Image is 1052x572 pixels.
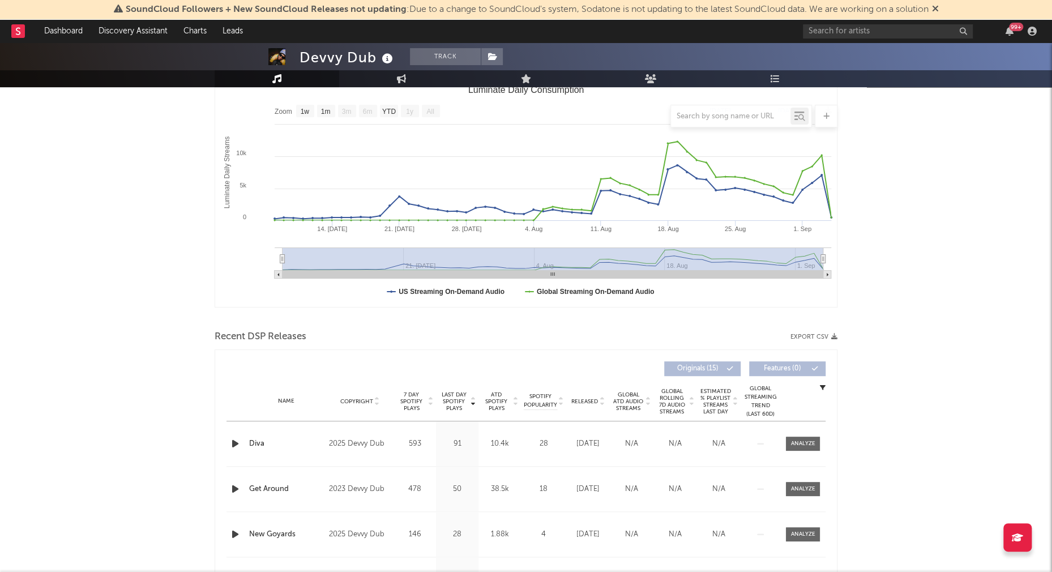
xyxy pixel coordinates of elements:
div: N/A [700,529,738,540]
div: 2025 Devvy Dub [329,437,391,451]
a: Discovery Assistant [91,20,176,42]
text: 11. Aug [591,225,611,232]
div: N/A [656,438,694,450]
span: : Due to a change to SoundCloud's system, Sodatone is not updating to the latest SoundCloud data.... [126,5,929,14]
span: Global ATD Audio Streams [613,391,644,412]
text: Luminate Daily Consumption [468,85,584,95]
span: Last Day Spotify Plays [439,391,469,412]
div: 18 [524,484,563,495]
div: 28 [524,438,563,450]
div: 1.88k [481,529,518,540]
div: N/A [700,438,738,450]
a: Get Around [249,484,323,495]
svg: Luminate Daily Consumption [215,80,837,307]
div: Global Streaming Trend (Last 60D) [743,385,777,419]
div: 593 [396,438,433,450]
div: 38.5k [481,484,518,495]
text: 14. [DATE] [317,225,347,232]
div: 2025 Devvy Dub [329,528,391,541]
text: 0 [243,214,246,220]
span: Dismiss [932,5,939,14]
input: Search for artists [803,24,973,39]
div: N/A [700,484,738,495]
div: N/A [613,438,651,450]
span: Spotify Popularity [524,392,557,409]
span: 7 Day Spotify Plays [396,391,426,412]
a: Dashboard [36,20,91,42]
div: N/A [656,529,694,540]
div: 50 [439,484,476,495]
div: [DATE] [569,529,607,540]
div: 99 + [1009,23,1023,31]
button: 99+ [1006,27,1013,36]
div: Name [249,397,323,405]
text: 18. Aug [657,225,678,232]
text: Global Streaming On-Demand Audio [537,288,655,296]
div: 146 [396,529,433,540]
span: Features ( 0 ) [756,365,809,372]
div: [DATE] [569,484,607,495]
div: N/A [613,484,651,495]
text: 28. [DATE] [451,225,481,232]
text: 4. Aug [525,225,542,232]
span: Global Rolling 7D Audio Streams [656,388,687,415]
text: 5k [240,182,246,189]
a: Leads [215,20,251,42]
button: Export CSV [790,334,837,340]
button: Originals(15) [664,361,741,376]
a: Charts [176,20,215,42]
div: 10.4k [481,438,518,450]
text: 10k [236,150,246,156]
div: 2023 Devvy Dub [329,483,391,496]
span: Released [571,398,598,405]
text: 21. [DATE] [384,225,414,232]
input: Search by song name or URL [671,112,790,121]
button: Track [410,48,481,65]
div: 91 [439,438,476,450]
div: 478 [396,484,433,495]
span: SoundCloud Followers + New SoundCloud Releases not updating [126,5,407,14]
div: 4 [524,529,563,540]
span: Recent DSP Releases [215,330,306,344]
div: [DATE] [569,438,607,450]
div: N/A [656,484,694,495]
span: Estimated % Playlist Streams Last Day [700,388,731,415]
text: US Streaming On-Demand Audio [399,288,504,296]
text: 1. Sep [793,225,811,232]
div: 28 [439,529,476,540]
div: Devvy Dub [300,48,396,67]
a: Diva [249,438,323,450]
span: Originals ( 15 ) [672,365,724,372]
text: 25. Aug [725,225,746,232]
div: N/A [613,529,651,540]
span: Copyright [340,398,373,405]
text: Luminate Daily Streams [223,136,231,208]
span: ATD Spotify Plays [481,391,511,412]
a: New Goyards [249,529,323,540]
button: Features(0) [749,361,826,376]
